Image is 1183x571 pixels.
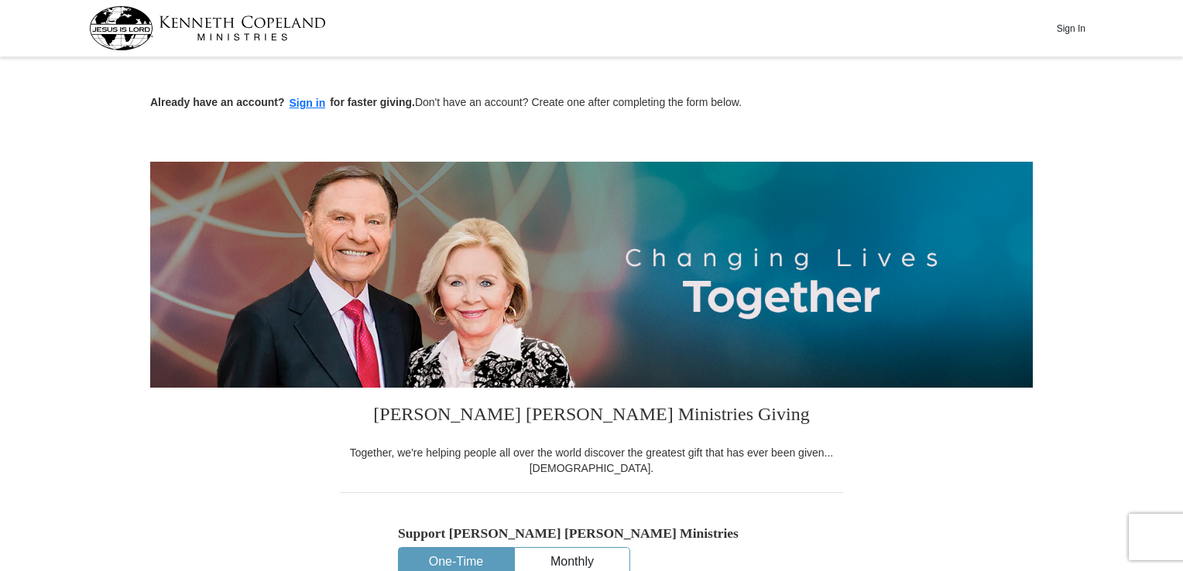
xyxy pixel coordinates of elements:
button: Sign in [285,94,331,112]
h5: Support [PERSON_NAME] [PERSON_NAME] Ministries [398,525,785,542]
h3: [PERSON_NAME] [PERSON_NAME] Ministries Giving [340,388,843,445]
strong: Already have an account? for faster giving. [150,96,415,108]
img: kcm-header-logo.svg [89,6,326,50]
p: Don't have an account? Create one after completing the form below. [150,94,1033,112]
div: Together, we're helping people all over the world discover the greatest gift that has ever been g... [340,445,843,476]
button: Sign In [1048,16,1094,40]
